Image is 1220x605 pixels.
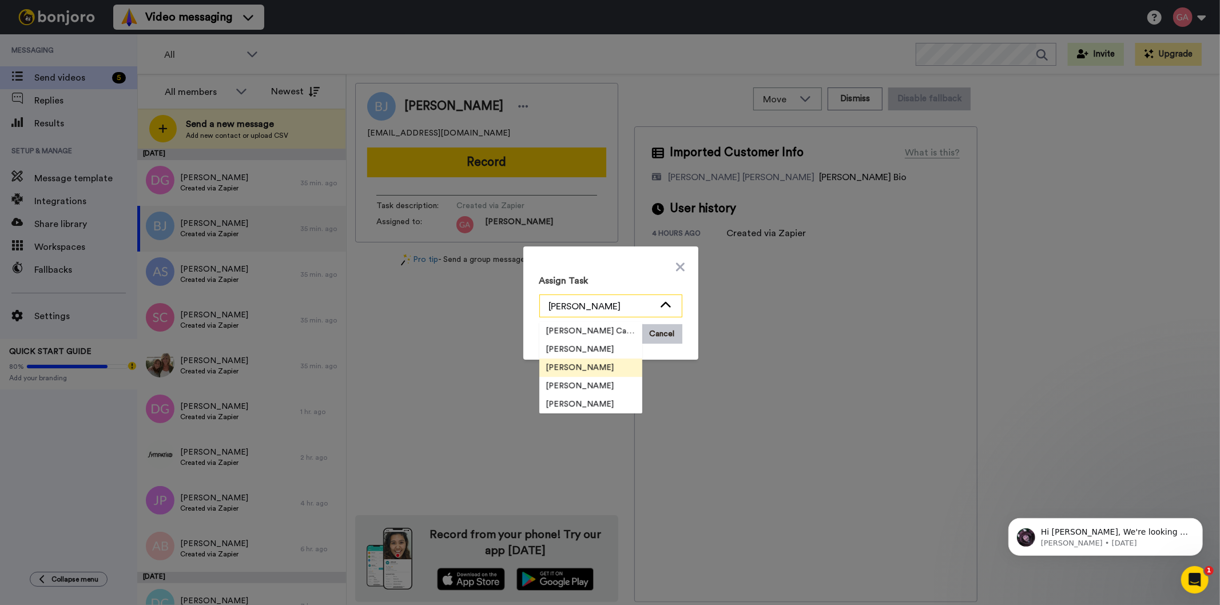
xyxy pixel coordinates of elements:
[1181,566,1209,594] iframe: Intercom live chat
[539,362,621,373] span: [PERSON_NAME]
[549,300,654,313] div: [PERSON_NAME]
[642,324,682,344] button: Cancel
[991,494,1220,574] iframe: Intercom notifications message
[1205,566,1214,575] span: 1
[539,325,642,337] span: [PERSON_NAME] Cataluña
[539,399,621,410] span: [PERSON_NAME]
[539,344,621,355] span: [PERSON_NAME]
[539,274,682,288] h3: Assign Task
[539,380,621,392] span: [PERSON_NAME]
